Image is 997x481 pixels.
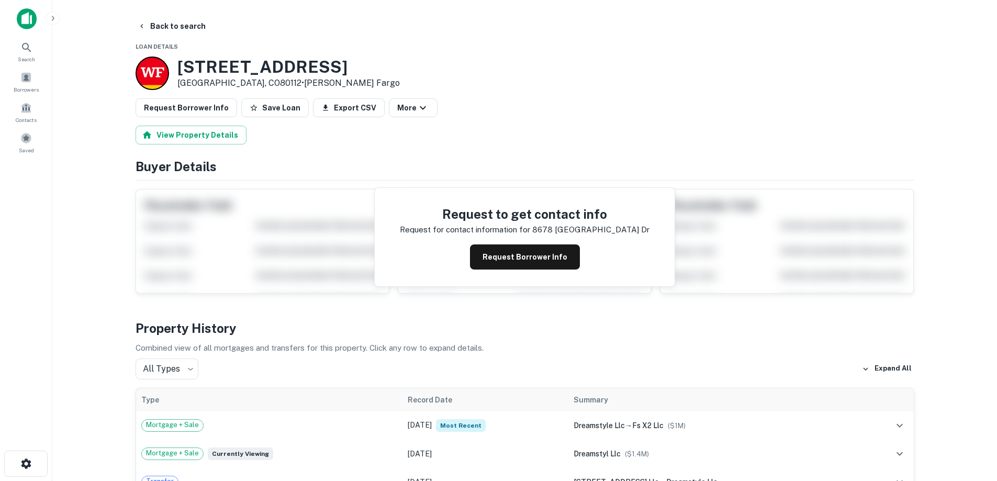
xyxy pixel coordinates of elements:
button: expand row [891,417,909,434]
a: Contacts [3,98,49,126]
span: ($ 1M ) [668,422,686,430]
span: Contacts [16,116,37,124]
span: Loan Details [136,43,178,50]
span: fs x2 llc [632,421,664,430]
iframe: Chat Widget [945,397,997,448]
p: [GEOGRAPHIC_DATA], CO80112 • [177,77,400,90]
button: Save Loan [241,98,309,117]
span: Borrowers [14,85,39,94]
a: Saved [3,128,49,156]
h3: [STREET_ADDRESS] [177,57,400,77]
button: More [389,98,438,117]
button: View Property Details [136,126,247,144]
span: Most Recent [436,419,486,432]
div: → [574,420,855,431]
td: [DATE] [402,411,568,440]
td: [DATE] [402,440,568,468]
h4: Property History [136,319,914,338]
img: capitalize-icon.png [17,8,37,29]
p: Request for contact information for [400,223,530,236]
button: Expand All [859,361,914,377]
h4: Buyer Details [136,157,914,176]
p: Combined view of all mortgages and transfers for this property. Click any row to expand details. [136,342,914,354]
button: Back to search [133,17,210,36]
span: Currently viewing [208,448,273,460]
a: Search [3,37,49,65]
h4: Request to get contact info [400,205,649,223]
span: dreamstyl llc [574,450,621,458]
button: Export CSV [313,98,385,117]
span: dreamstyle llc [574,421,625,430]
button: Request Borrower Info [470,244,580,270]
span: Mortgage + Sale [142,448,203,458]
button: Request Borrower Info [136,98,237,117]
button: expand row [891,445,909,463]
th: Record Date [402,388,568,411]
span: Search [18,55,35,63]
span: Saved [19,146,34,154]
span: Mortgage + Sale [142,420,203,430]
a: Borrowers [3,68,49,96]
th: Type [136,388,403,411]
div: All Types [136,359,198,379]
span: ($ 1.4M ) [625,450,649,458]
p: 8678 [GEOGRAPHIC_DATA] dr [532,223,649,236]
th: Summary [568,388,860,411]
a: [PERSON_NAME] Fargo [304,78,400,88]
